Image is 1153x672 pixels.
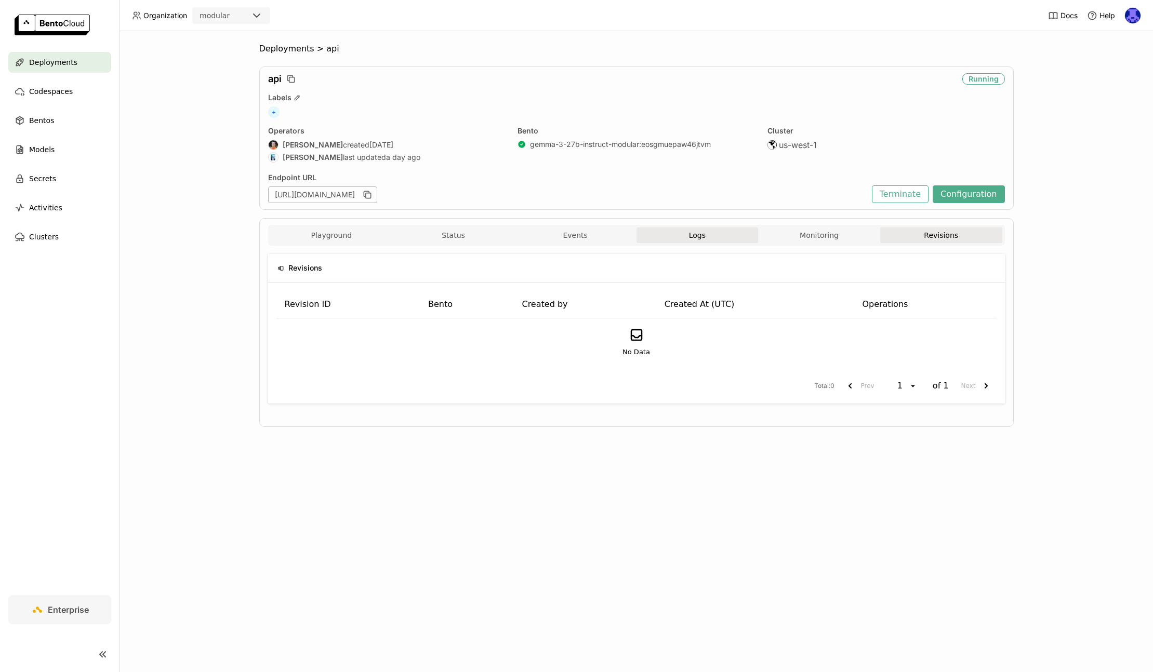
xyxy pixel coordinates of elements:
[259,44,314,54] span: Deployments
[29,114,54,127] span: Bentos
[513,291,656,318] th: Created by
[8,81,111,102] a: Codespaces
[268,126,506,136] div: Operators
[933,185,1005,203] button: Configuration
[392,227,514,243] button: Status
[8,197,111,218] a: Activities
[268,106,280,118] span: +
[268,140,506,150] div: created
[514,227,637,243] button: Events
[656,291,854,318] th: Created At (UTC)
[622,347,650,357] span: No Data
[276,291,420,318] th: Revision ID
[29,143,55,156] span: Models
[268,186,377,203] div: [URL][DOMAIN_NAME]
[268,73,282,85] span: api
[933,381,949,391] span: of 1
[269,153,278,162] img: Frost Ming
[326,44,339,54] span: api
[231,11,232,21] input: Selected modular.
[268,173,867,182] div: Endpoint URL
[288,262,322,274] span: Revisions
[200,10,230,21] div: modular
[271,227,393,243] button: Playground
[29,56,77,69] span: Deployments
[894,381,909,391] div: 1
[758,227,880,243] button: Monitoring
[767,126,1005,136] div: Cluster
[48,604,89,615] span: Enterprise
[369,140,393,150] span: [DATE]
[8,110,111,131] a: Bentos
[530,140,711,149] a: gemma-3-27b-instruct-modular:eosgmuepaw46jtvm
[8,595,111,624] a: Enterprise
[29,172,56,185] span: Secrets
[268,93,1005,102] div: Labels
[420,291,514,318] th: Bento
[779,140,817,150] span: us-west-1
[1048,10,1078,21] a: Docs
[8,139,111,160] a: Models
[283,140,343,150] strong: [PERSON_NAME]
[957,377,997,395] button: next page. current page 1 of 1
[840,377,878,395] button: previous page. current page 1 of 1
[1099,11,1115,20] span: Help
[29,231,59,243] span: Clusters
[1087,10,1115,21] div: Help
[814,381,834,391] span: Total : 0
[386,153,420,162] span: a day ago
[1061,11,1078,20] span: Docs
[15,15,90,35] img: logo
[143,11,187,20] span: Organization
[8,52,111,73] a: Deployments
[29,201,62,214] span: Activities
[518,126,755,136] div: Bento
[909,382,917,390] svg: open
[8,168,111,189] a: Secrets
[269,140,278,150] img: Sean Sheng
[314,44,327,54] span: >
[283,153,343,162] strong: [PERSON_NAME]
[8,226,111,247] a: Clusters
[689,231,706,240] span: Logs
[268,152,506,163] div: last updated
[854,291,996,318] th: Operations
[1125,8,1141,23] img: Newton Jain
[259,44,1014,54] nav: Breadcrumbs navigation
[880,227,1002,243] button: Revisions
[872,185,929,203] button: Terminate
[962,73,1005,85] div: Running
[29,85,73,98] span: Codespaces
